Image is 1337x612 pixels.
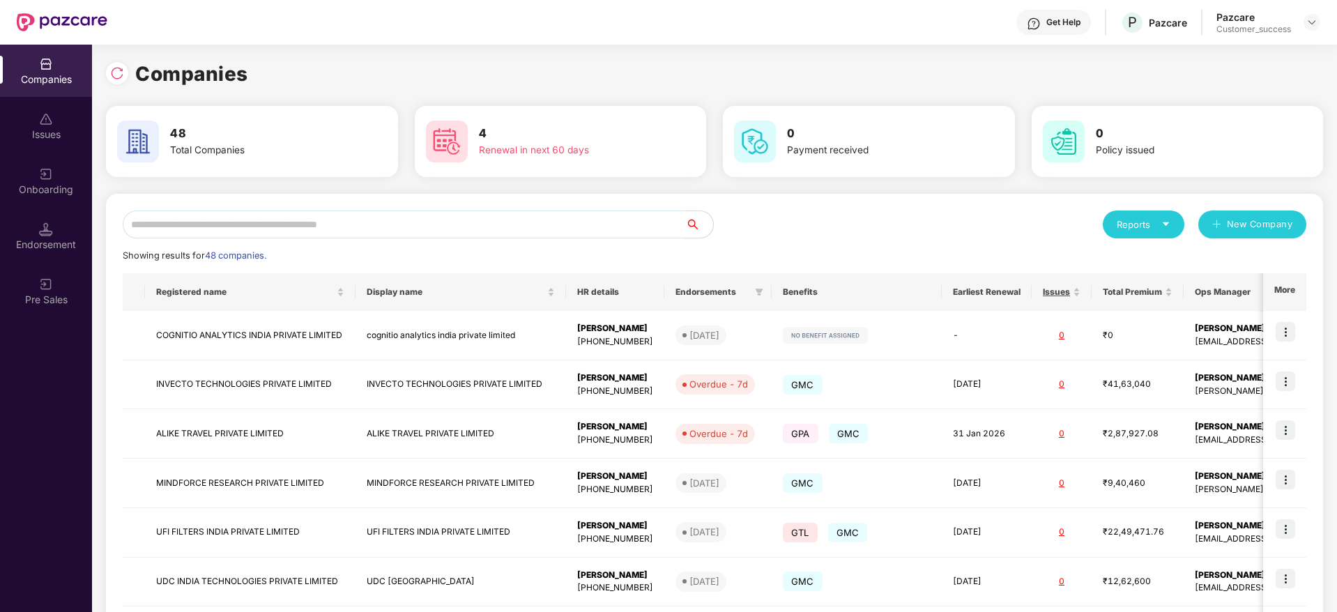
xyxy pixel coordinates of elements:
td: COGNITIO ANALYTICS INDIA PRIVATE LIMITED [145,311,356,360]
img: svg+xml;base64,PHN2ZyB3aWR0aD0iMTQuNSIgaGVpZ2h0PSIxNC41IiB2aWV3Qm94PSIwIDAgMTYgMTYiIGZpbGw9Im5vbm... [39,222,53,236]
span: New Company [1227,217,1293,231]
div: [PHONE_NUMBER] [577,434,653,447]
td: UFI FILTERS INDIA PRIVATE LIMITED [356,508,566,558]
td: cognitio analytics india private limited [356,311,566,360]
span: filter [755,288,763,296]
img: svg+xml;base64,PHN2ZyB4bWxucz0iaHR0cDovL3d3dy53My5vcmcvMjAwMC9zdmciIHdpZHRoPSI2MCIgaGVpZ2h0PSI2MC... [117,121,159,162]
h3: 0 [787,125,963,143]
div: 0 [1043,526,1080,539]
div: Get Help [1046,17,1080,28]
div: [PERSON_NAME] [577,372,653,385]
th: Registered name [145,273,356,311]
span: GTL [783,523,818,542]
div: 0 [1043,427,1080,441]
div: [DATE] [689,476,719,490]
span: GMC [829,424,869,443]
span: P [1128,14,1137,31]
img: svg+xml;base64,PHN2ZyBpZD0iRHJvcGRvd24tMzJ4MzIiIHhtbG5zPSJodHRwOi8vd3d3LnczLm9yZy8yMDAwL3N2ZyIgd2... [1306,17,1317,28]
td: 31 Jan 2026 [942,409,1032,459]
div: ₹12,62,600 [1103,575,1172,588]
div: Policy issued [1096,143,1271,158]
div: ₹0 [1103,329,1172,342]
div: ₹9,40,460 [1103,477,1172,490]
h3: 48 [170,125,346,143]
img: svg+xml;base64,PHN2ZyB3aWR0aD0iMjAiIGhlaWdodD0iMjAiIHZpZXdCb3g9IjAgMCAyMCAyMCIgZmlsbD0ibm9uZSIgeG... [39,167,53,181]
img: svg+xml;base64,PHN2ZyBpZD0iQ29tcGFuaWVzIiB4bWxucz0iaHR0cDovL3d3dy53My5vcmcvMjAwMC9zdmciIHdpZHRoPS... [39,57,53,71]
img: icon [1276,519,1295,539]
div: Pazcare [1149,16,1187,29]
div: [PERSON_NAME] [577,420,653,434]
div: [PERSON_NAME] [577,322,653,335]
img: icon [1276,372,1295,391]
td: INVECTO TECHNOLOGIES PRIVATE LIMITED [356,360,566,410]
div: [PHONE_NUMBER] [577,483,653,496]
div: Reports [1117,217,1170,231]
div: [DATE] [689,525,719,539]
span: GMC [783,473,823,493]
td: [DATE] [942,558,1032,607]
span: 48 companies. [205,250,266,261]
th: Issues [1032,273,1092,311]
span: Total Premium [1103,286,1162,298]
img: svg+xml;base64,PHN2ZyB4bWxucz0iaHR0cDovL3d3dy53My5vcmcvMjAwMC9zdmciIHdpZHRoPSI2MCIgaGVpZ2h0PSI2MC... [1043,121,1085,162]
h1: Companies [135,59,248,89]
div: [PHONE_NUMBER] [577,581,653,595]
img: svg+xml;base64,PHN2ZyBpZD0iSGVscC0zMngzMiIgeG1sbnM9Imh0dHA6Ly93d3cudzMub3JnLzIwMDAvc3ZnIiB3aWR0aD... [1027,17,1041,31]
span: GMC [783,572,823,591]
div: Overdue - 7d [689,377,748,391]
div: 0 [1043,575,1080,588]
td: [DATE] [942,459,1032,508]
div: [PERSON_NAME] [577,470,653,483]
div: [PHONE_NUMBER] [577,533,653,546]
span: filter [752,284,766,300]
td: MINDFORCE RESEARCH PRIVATE LIMITED [145,459,356,508]
img: svg+xml;base64,PHN2ZyBpZD0iUmVsb2FkLTMyeDMyIiB4bWxucz0iaHR0cDovL3d3dy53My5vcmcvMjAwMC9zdmciIHdpZH... [110,66,124,80]
div: [PERSON_NAME] [577,519,653,533]
div: Payment received [787,143,963,158]
td: INVECTO TECHNOLOGIES PRIVATE LIMITED [145,360,356,410]
img: svg+xml;base64,PHN2ZyBpZD0iSXNzdWVzX2Rpc2FibGVkIiB4bWxucz0iaHR0cDovL3d3dy53My5vcmcvMjAwMC9zdmciIH... [39,112,53,126]
img: svg+xml;base64,PHN2ZyB4bWxucz0iaHR0cDovL3d3dy53My5vcmcvMjAwMC9zdmciIHdpZHRoPSI2MCIgaGVpZ2h0PSI2MC... [426,121,468,162]
img: New Pazcare Logo [17,13,107,31]
div: Overdue - 7d [689,427,748,441]
div: ₹41,63,040 [1103,378,1172,391]
td: - [942,311,1032,360]
img: svg+xml;base64,PHN2ZyB4bWxucz0iaHR0cDovL3d3dy53My5vcmcvMjAwMC9zdmciIHdpZHRoPSIxMjIiIGhlaWdodD0iMj... [783,327,868,344]
div: Pazcare [1216,10,1291,24]
span: GPA [783,424,818,443]
th: HR details [566,273,664,311]
div: [DATE] [689,328,719,342]
span: GMC [828,523,868,542]
img: icon [1276,420,1295,440]
th: Benefits [772,273,942,311]
span: search [685,219,713,230]
td: [DATE] [942,360,1032,410]
img: svg+xml;base64,PHN2ZyB4bWxucz0iaHR0cDovL3d3dy53My5vcmcvMjAwMC9zdmciIHdpZHRoPSI2MCIgaGVpZ2h0PSI2MC... [734,121,776,162]
div: [PERSON_NAME] [577,569,653,582]
span: Registered name [156,286,334,298]
div: Renewal in next 60 days [479,143,655,158]
td: ALIKE TRAVEL PRIVATE LIMITED [145,409,356,459]
td: [DATE] [942,508,1032,558]
td: UDC [GEOGRAPHIC_DATA] [356,558,566,607]
button: search [685,211,714,238]
div: Total Companies [170,143,346,158]
div: [DATE] [689,574,719,588]
span: caret-down [1161,220,1170,229]
div: Customer_success [1216,24,1291,35]
button: plusNew Company [1198,211,1306,238]
img: icon [1276,322,1295,342]
div: [PHONE_NUMBER] [577,335,653,349]
img: svg+xml;base64,PHN2ZyB3aWR0aD0iMjAiIGhlaWdodD0iMjAiIHZpZXdCb3g9IjAgMCAyMCAyMCIgZmlsbD0ibm9uZSIgeG... [39,277,53,291]
span: plus [1212,220,1221,231]
div: [PHONE_NUMBER] [577,385,653,398]
td: UDC INDIA TECHNOLOGIES PRIVATE LIMITED [145,558,356,607]
td: MINDFORCE RESEARCH PRIVATE LIMITED [356,459,566,508]
th: Total Premium [1092,273,1184,311]
span: Issues [1043,286,1070,298]
div: 0 [1043,378,1080,391]
span: Display name [367,286,544,298]
th: Earliest Renewal [942,273,1032,311]
img: icon [1276,470,1295,489]
th: Display name [356,273,566,311]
